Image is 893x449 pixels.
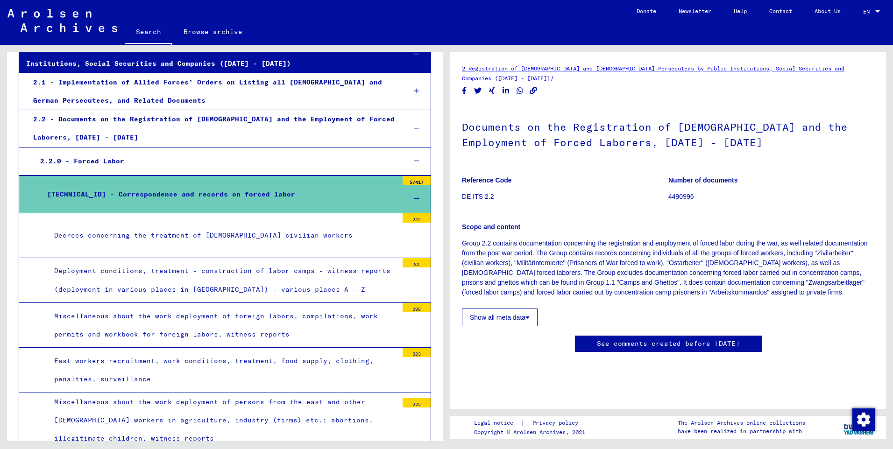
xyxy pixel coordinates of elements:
[597,339,740,349] a: See comments created before [DATE]
[852,408,875,431] img: Zustimmung ändern
[403,258,431,267] div: 82
[47,262,398,298] div: Deployment conditions, treatment - construction of labor camps - witness reports (deployment in v...
[125,21,172,45] a: Search
[47,226,398,245] div: Decrees concerning the treatment of [DEMOGRAPHIC_DATA] civilian workers
[460,85,469,97] button: Share on Facebook
[668,192,874,202] p: 4490996
[474,418,521,428] a: Legal notice
[474,428,589,436] p: Copyright © Arolsen Archives, 2021
[47,352,398,388] div: East workers recruitment, work conditions, treatment, food supply, clothing, penalties, surveillance
[47,393,398,448] div: Miscellaneous about the work deployment of persons from the east and other [DEMOGRAPHIC_DATA] wor...
[474,418,589,428] div: |
[403,398,431,407] div: 222
[842,415,877,439] img: yv_logo.png
[462,105,874,162] h1: Documents on the Registration of [DEMOGRAPHIC_DATA] and the Employment of Forced Laborers, [DATE]...
[462,176,512,184] b: Reference Code
[462,65,844,82] a: 2 Registration of [DEMOGRAPHIC_DATA] and [DEMOGRAPHIC_DATA] Persecutees by Public Institutions, S...
[26,110,399,147] div: 2.2 - Documents on the Registration of [DEMOGRAPHIC_DATA] and the Employment of Forced Laborers, ...
[403,176,431,185] div: 57417
[668,176,738,184] b: Number of documents
[515,85,525,97] button: Share on WhatsApp
[403,213,431,223] div: 232
[26,73,399,110] div: 2.1 - Implementation of Allied Forces’ Orders on Listing all [DEMOGRAPHIC_DATA] and German Persec...
[529,85,539,97] button: Copy link
[678,427,805,435] p: have been realized in partnership with
[33,152,399,170] div: 2.2.0 - Forced Labor
[40,185,398,203] div: [TECHNICAL_ID] - Correspondence and records on forced labor
[678,419,805,427] p: The Arolsen Archives online collections
[525,418,589,428] a: Privacy policy
[462,309,538,326] button: Show all meta data
[501,85,511,97] button: Share on LinkedIn
[863,8,870,15] mat-select-trigger: EN
[172,21,254,43] a: Browse archive
[550,74,554,82] span: /
[462,239,874,297] p: Group 2.2 contains documentation concerning the registration and employment of forced labor durin...
[462,223,520,231] b: Scope and content
[487,85,497,97] button: Share on Xing
[47,307,398,344] div: Miscellaneous about the work deployment of foreign labors, compilations, work permits and workboo...
[7,9,117,32] img: Arolsen_neg.svg
[403,348,431,357] div: 323
[473,85,483,97] button: Share on Twitter
[462,192,668,202] p: DE ITS 2.2
[19,36,399,72] div: 2 - Registration of [DEMOGRAPHIC_DATA] and [DEMOGRAPHIC_DATA] Persecutees by Public Institutions,...
[403,303,431,312] div: 298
